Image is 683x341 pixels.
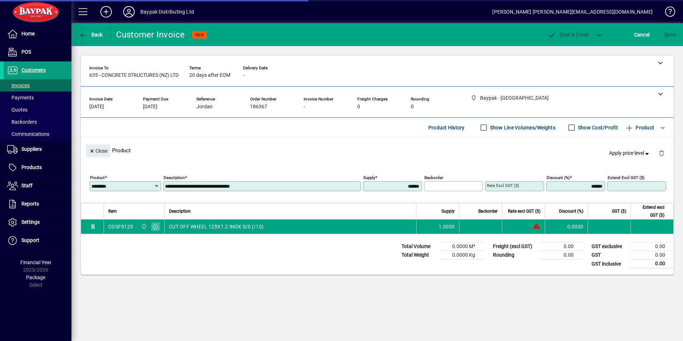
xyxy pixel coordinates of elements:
mat-label: Backorder [424,175,443,180]
span: - [304,104,305,110]
mat-label: Rate excl GST ($) [487,183,519,188]
span: 0 [357,104,360,110]
span: Backorders [7,119,37,125]
button: Delete [653,144,670,162]
mat-label: Supply [363,175,375,180]
mat-label: Description [164,175,185,180]
span: S [664,32,667,38]
span: Discount (%) [559,207,583,215]
button: Post & Email [544,28,592,41]
a: Payments [4,92,71,104]
span: Settings [21,219,40,225]
a: Knowledge Base [660,1,674,25]
button: Add [95,5,118,18]
label: Show Cost/Profit [577,124,618,131]
div: Baypak Distributing Ltd [140,6,194,18]
button: Product History [425,121,468,134]
span: 1.0000 [439,223,455,230]
span: NEW [195,33,204,37]
span: Quotes [7,107,28,113]
td: 0.0000 [545,219,588,234]
span: Suppliers [21,146,42,152]
span: Product History [428,122,465,133]
button: Cancel [632,28,652,41]
a: Support [4,232,71,249]
span: Apply price level [609,149,650,157]
span: POS [21,49,31,55]
span: Communications [7,131,49,137]
span: Payments [7,95,34,100]
a: Staff [4,177,71,195]
span: 635 - CONCRETE STRUCTURES (NZ) LTD [89,73,179,78]
span: ost & Email [547,32,589,38]
mat-label: Discount (%) [547,175,570,180]
td: Total Weight [398,251,441,260]
div: COSF9125 [108,223,133,230]
span: Close [89,145,108,157]
td: 0.00 [631,242,674,251]
span: Support [21,237,39,243]
td: GST inclusive [588,260,631,268]
button: Close [86,144,110,157]
mat-label: Product [90,175,105,180]
app-page-header-button: Back [71,28,111,41]
button: Back [77,28,105,41]
a: Products [4,159,71,177]
span: Financial Year [20,260,51,265]
td: 0.0000 Kg [441,251,484,260]
span: 186367 [250,104,267,110]
span: 20 days after EOM [189,73,230,78]
td: 0.0000 M³ [441,242,484,251]
span: Extend excl GST ($) [635,203,664,219]
td: 0.00 [539,251,582,260]
app-page-header-button: Close [84,147,112,154]
td: 0.00 [631,260,674,268]
span: Customers [21,67,46,73]
span: Products [21,164,42,170]
span: Staff [21,183,33,188]
span: [DATE] [143,104,158,110]
div: Customer Invoice [116,29,185,40]
a: Quotes [4,104,71,116]
span: P [560,32,563,38]
td: GST [588,251,631,260]
span: Item [108,207,117,215]
div: Product [81,137,674,163]
span: - [243,73,244,78]
div: [PERSON_NAME] [PERSON_NAME][EMAIL_ADDRESS][DOMAIN_NAME] [492,6,653,18]
span: Baypak - Onekawa [139,223,148,231]
td: 0.00 [631,251,674,260]
button: Product [622,121,658,134]
span: Product [625,122,654,133]
td: Total Volume [398,242,441,251]
a: Backorders [4,116,71,128]
span: Package [26,275,45,280]
span: 0 [411,104,414,110]
span: [DATE] [89,104,104,110]
button: Save [663,28,677,41]
span: Invoices [7,83,30,88]
span: Reports [21,201,39,207]
span: Backorder [478,207,498,215]
mat-label: Extend excl GST ($) [608,175,644,180]
span: ave [664,29,675,40]
a: Home [4,25,71,43]
td: GST exclusive [588,242,631,251]
app-page-header-button: Delete [653,150,670,156]
span: Rate excl GST ($) [508,207,540,215]
span: Description [169,207,191,215]
a: Invoices [4,79,71,92]
td: 0.00 [539,242,582,251]
td: Freight (excl GST) [489,242,539,251]
a: POS [4,43,71,61]
span: CUT OFF WHEEL 125X1.2 INOX S/S (/10) [169,223,264,230]
span: Jordan [196,104,213,110]
button: Profile [118,5,140,18]
span: Home [21,31,35,36]
label: Show Line Volumes/Weights [489,124,555,131]
span: Cancel [634,29,650,40]
a: Settings [4,213,71,231]
span: Back [79,32,103,38]
a: Reports [4,195,71,213]
a: Suppliers [4,140,71,158]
